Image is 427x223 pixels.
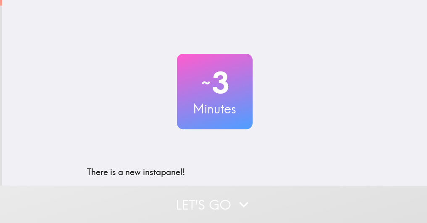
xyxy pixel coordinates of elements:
p: Your responses will and will only be confidentially shared with our clients. We'll need your emai... [87,185,343,220]
h3: Minutes [177,100,253,118]
b: not be made public [158,185,232,196]
span: There is a new instapanel! [87,167,185,177]
h2: 3 [177,66,253,100]
span: ~ [200,70,212,95]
